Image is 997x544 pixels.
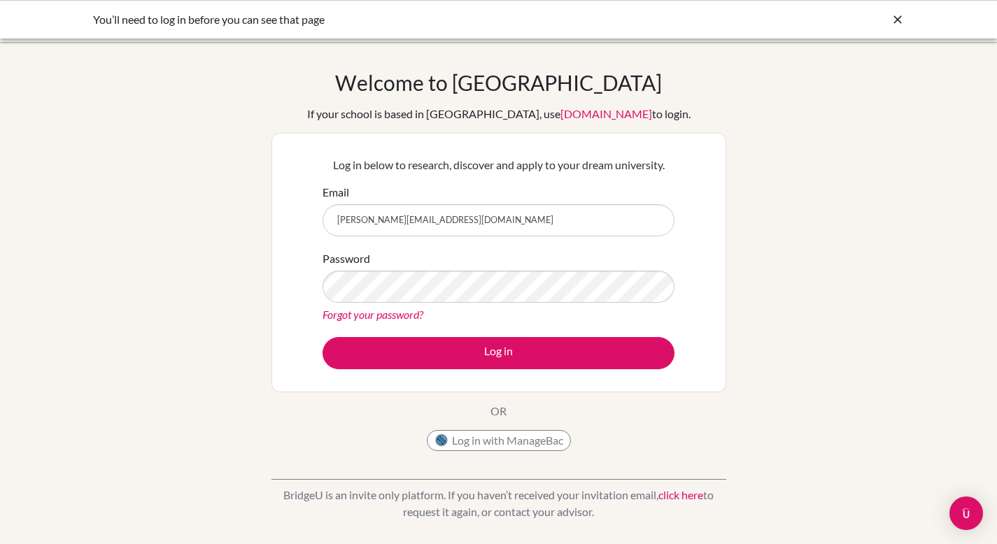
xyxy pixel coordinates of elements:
[323,157,674,173] p: Log in below to research, discover and apply to your dream university.
[490,403,507,420] p: OR
[427,430,571,451] button: Log in with ManageBac
[658,488,703,501] a: click here
[323,308,423,321] a: Forgot your password?
[949,496,983,530] div: Open Intercom Messenger
[560,107,652,120] a: [DOMAIN_NAME]
[323,337,674,369] button: Log in
[323,250,370,267] label: Password
[323,184,349,201] label: Email
[271,487,726,520] p: BridgeU is an invite only platform. If you haven’t received your invitation email, to request it ...
[335,70,662,95] h1: Welcome to [GEOGRAPHIC_DATA]
[307,106,691,122] div: If your school is based in [GEOGRAPHIC_DATA], use to login.
[93,11,695,28] div: You’ll need to log in before you can see that page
